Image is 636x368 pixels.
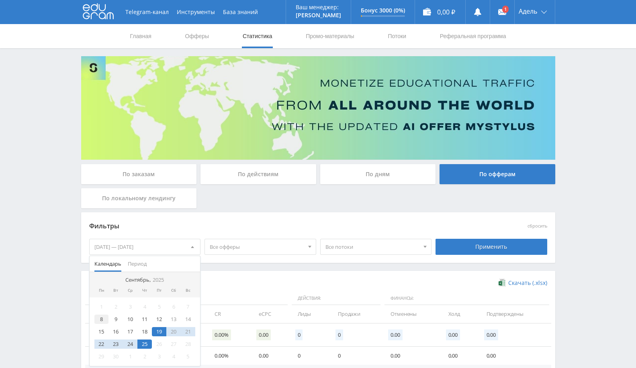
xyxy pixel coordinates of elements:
td: Холд [440,305,479,323]
span: Все офферы [210,239,304,254]
div: Пн [94,288,109,293]
div: 23 [108,340,123,349]
i: 2025 [153,277,164,283]
a: Скачать (.xlsx) [499,279,547,287]
span: Период [128,256,147,272]
div: Применить [436,239,547,255]
div: Пт [152,288,166,293]
span: Действия: [292,292,381,305]
div: 5 [181,352,195,361]
td: 0 [290,347,330,365]
div: 18 [137,327,152,336]
div: По офферам [440,164,555,184]
div: По дням [320,164,436,184]
td: Лиды [290,305,330,323]
div: 6 [166,302,181,311]
td: eCPC [251,305,289,323]
div: 27 [166,340,181,349]
td: Итого: [85,323,164,347]
div: Сентябрь, [122,277,167,283]
a: Главная [129,24,152,48]
a: Потоки [387,24,407,48]
td: 0.00 [440,347,479,365]
td: Отменены [382,305,440,323]
div: 1 [94,302,109,311]
td: CR [207,305,251,323]
span: 0 [335,329,343,340]
div: 28 [181,340,195,349]
td: 0.00 [382,347,440,365]
span: 0 [295,329,303,340]
span: Все потоки [325,239,419,254]
span: 0.00 [388,329,402,340]
a: Реферальная программа [439,24,507,48]
img: xlsx [499,279,505,287]
td: 0 [330,347,382,365]
td: 0.00% [207,347,251,365]
div: 2 [108,302,123,311]
div: Сб [166,288,181,293]
div: 11 [137,315,152,324]
div: 14 [181,315,195,324]
button: сбросить [528,224,547,229]
p: Ваш менеджер: [296,4,341,10]
div: 9 [108,315,123,324]
span: 0.00 [446,329,460,340]
div: 17 [123,327,137,336]
div: 30 [108,352,123,361]
div: 3 [152,352,166,361]
a: Статистика [242,24,273,48]
div: Фильтры [89,220,432,232]
div: 19 [152,327,166,336]
span: 0.00 [256,329,270,340]
div: 13 [166,315,181,324]
div: Ср [123,288,137,293]
div: 16 [108,327,123,336]
img: Banner [81,56,555,160]
div: 15 [94,327,109,336]
div: По заказам [81,164,197,184]
div: 26 [152,340,166,349]
span: 0.00 [484,329,498,340]
div: 4 [137,302,152,311]
span: Скачать (.xlsx) [508,280,547,286]
span: Финансы: [384,292,549,305]
span: Данные: [85,292,288,305]
td: Продажи [330,305,382,323]
div: 22 [94,340,109,349]
td: Дата [85,305,164,323]
div: 5 [152,302,166,311]
div: Вс [181,288,195,293]
div: 1 [123,352,137,361]
div: 24 [123,340,137,349]
div: 3 [123,302,137,311]
div: 2 [137,352,152,361]
div: 21 [181,327,195,336]
p: Бонус 3000 (0%) [361,7,405,14]
div: 20 [166,327,181,336]
div: По действиям [200,164,316,184]
span: Адель [519,8,537,14]
div: 4 [166,352,181,361]
a: Промо-материалы [305,24,355,48]
div: По локальному лендингу [81,188,197,208]
a: Офферы [184,24,210,48]
p: [PERSON_NAME] [296,12,341,18]
td: 0.00 [479,347,551,365]
div: 10 [123,315,137,324]
td: 0.00 [251,347,289,365]
span: Календарь [94,256,121,272]
div: 29 [94,352,109,361]
td: Study AI (RevShare) [85,347,164,365]
div: 12 [152,315,166,324]
div: 8 [94,315,109,324]
td: Подтверждены [479,305,551,323]
button: Календарь [91,256,125,272]
span: 0.00% [212,329,231,340]
div: [DATE] — [DATE] [90,239,200,254]
div: Чт [137,288,152,293]
div: Вт [108,288,123,293]
div: 7 [181,302,195,311]
div: 25 [137,340,152,349]
button: Период [125,256,150,272]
